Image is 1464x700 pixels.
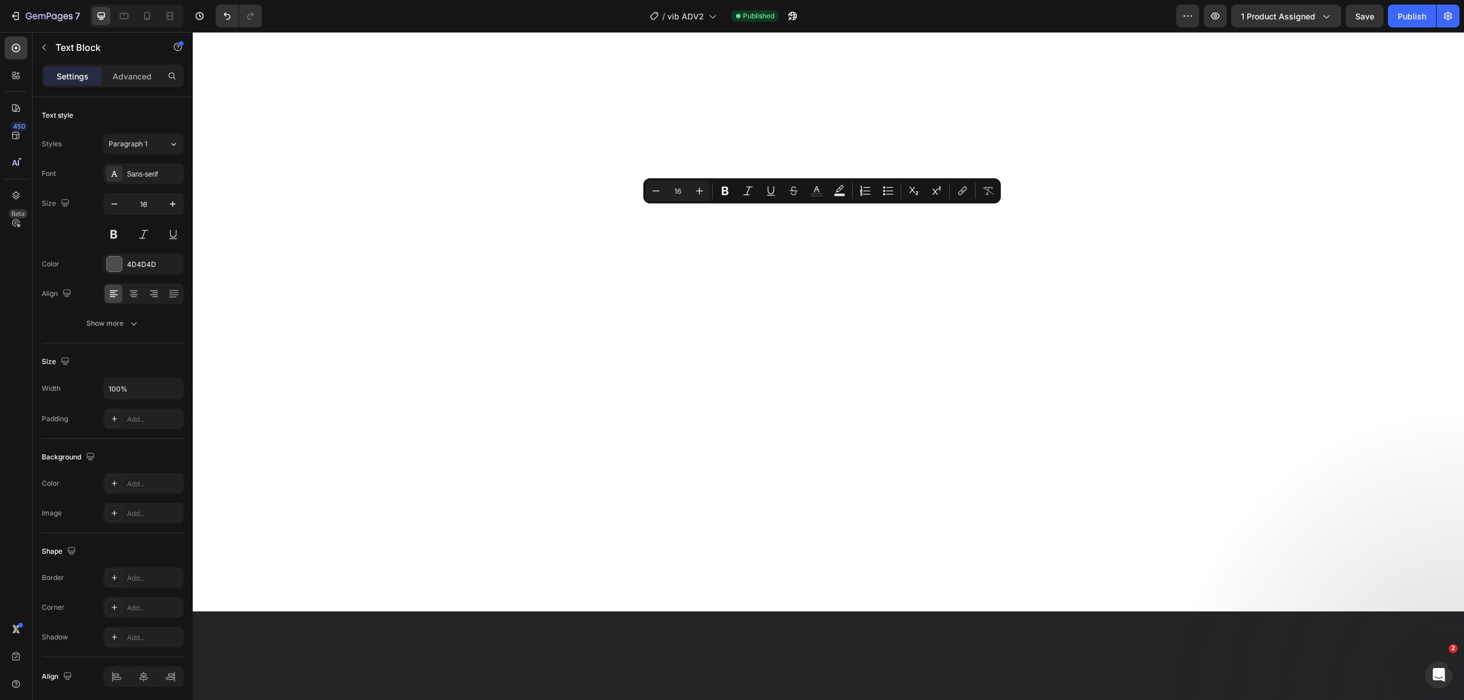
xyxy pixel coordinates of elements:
[1388,5,1436,27] button: Publish
[127,633,181,643] div: Add...
[1346,5,1383,27] button: Save
[42,354,72,370] div: Size
[42,383,61,394] div: Width
[1241,10,1315,22] span: 1 product assigned
[42,478,59,489] div: Color
[75,9,80,23] p: 7
[9,209,27,218] div: Beta
[1355,11,1374,21] span: Save
[11,122,27,131] div: 450
[42,286,74,302] div: Align
[1398,10,1426,22] div: Publish
[104,134,184,154] button: Paragraph 1
[127,169,181,179] div: Sans-serif
[1449,644,1458,653] span: 2
[86,318,140,329] div: Show more
[42,313,184,334] button: Show more
[1425,661,1453,689] iframe: Intercom live chat
[55,41,153,54] p: Text Block
[42,414,68,424] div: Padding
[127,509,181,519] div: Add...
[216,5,262,27] div: Undo/Redo
[42,632,68,642] div: Shadow
[113,70,152,82] p: Advanced
[109,139,148,149] span: Paragraph 1
[42,110,73,121] div: Text style
[57,70,89,82] p: Settings
[667,10,704,22] span: vib ADV2
[42,169,56,179] div: Font
[127,603,181,613] div: Add...
[643,178,1001,203] div: Editor contextual toolbar
[42,573,64,583] div: Border
[42,544,78,559] div: Shape
[42,259,59,269] div: Color
[42,602,65,613] div: Corner
[127,479,181,489] div: Add...
[42,196,72,211] div: Size
[5,5,85,27] button: 7
[42,669,74,685] div: Align
[127,573,181,583] div: Add...
[127,414,181,425] div: Add...
[42,139,62,149] div: Styles
[743,11,774,21] span: Published
[193,32,1464,700] iframe: Design area
[662,10,665,22] span: /
[1231,5,1341,27] button: 1 product assigned
[42,508,62,518] div: Image
[127,259,181,270] div: 4D4D4D
[104,378,183,399] input: Auto
[42,450,97,465] div: Background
